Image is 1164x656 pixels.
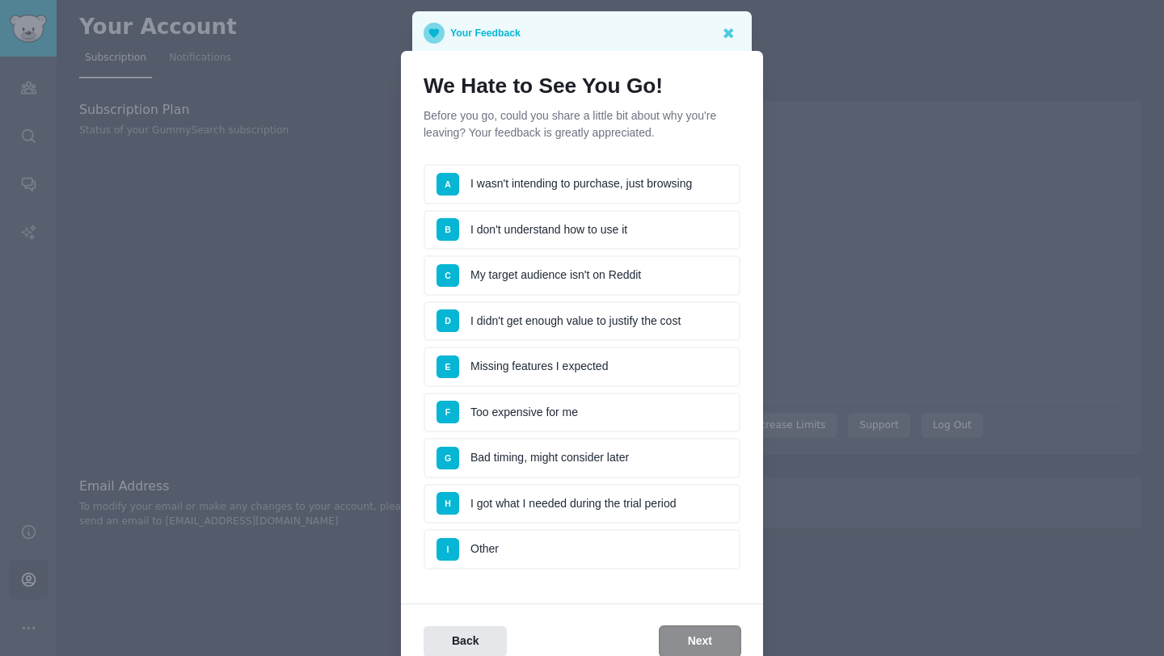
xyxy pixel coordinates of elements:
[445,453,451,463] span: G
[424,107,740,141] p: Before you go, could you share a little bit about why you're leaving? Your feedback is greatly ap...
[447,545,449,554] span: I
[445,362,450,372] span: E
[424,74,740,99] h1: We Hate to See You Go!
[445,179,451,189] span: A
[445,225,451,234] span: B
[445,498,451,508] span: H
[450,23,521,44] p: Your Feedback
[445,316,451,326] span: D
[445,271,451,280] span: C
[445,407,450,417] span: F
